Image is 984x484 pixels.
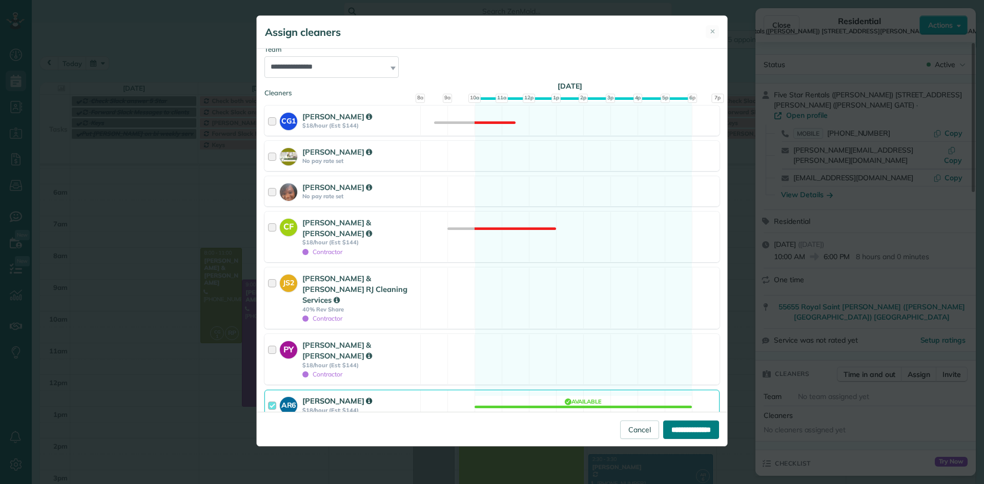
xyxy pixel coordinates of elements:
span: ✕ [710,27,715,36]
strong: [PERSON_NAME] [302,112,372,121]
strong: $18/hour (Est: $144) [302,239,417,246]
strong: CF [280,219,297,233]
strong: [PERSON_NAME] [302,396,372,406]
strong: [PERSON_NAME] & [PERSON_NAME] RJ Cleaning Services [302,273,407,305]
span: Contractor [302,370,342,378]
strong: $18/hour (Est: $144) [302,122,417,129]
strong: No pay rate set [302,193,417,200]
div: Cleaners [264,88,720,91]
strong: No pay rate set [302,157,417,164]
strong: [PERSON_NAME] [302,182,372,192]
span: Contractor [302,248,342,256]
strong: $18/hour (Est: $144) [302,362,417,369]
h5: Assign cleaners [265,25,341,39]
strong: JS2 [280,275,297,288]
div: Team [264,45,720,54]
strong: 40% Rev Share [302,306,417,313]
strong: [PERSON_NAME] [302,147,372,157]
strong: [PERSON_NAME] & [PERSON_NAME] [302,218,372,238]
strong: [PERSON_NAME] & [PERSON_NAME] [302,340,372,361]
a: Cancel [620,420,659,439]
strong: CG1 [280,113,297,127]
span: Contractor [302,314,342,322]
strong: AR6 [280,397,297,411]
strong: $18/hour (Est: $144) [302,407,417,414]
strong: PY [280,341,297,355]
